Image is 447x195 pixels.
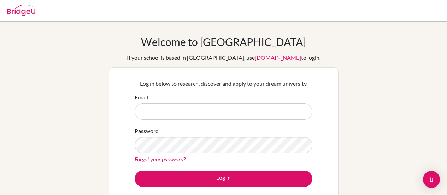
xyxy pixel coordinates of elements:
h1: Welcome to [GEOGRAPHIC_DATA] [141,35,306,48]
img: Bridge-U [7,5,35,16]
button: Log in [135,171,312,187]
div: Open Intercom Messenger [423,171,440,188]
div: If your school is based in [GEOGRAPHIC_DATA], use to login. [127,53,320,62]
p: Log in below to research, discover and apply to your dream university. [135,79,312,88]
label: Email [135,93,148,102]
a: Forgot your password? [135,156,186,162]
a: [DOMAIN_NAME] [255,54,301,61]
label: Password [135,127,159,135]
